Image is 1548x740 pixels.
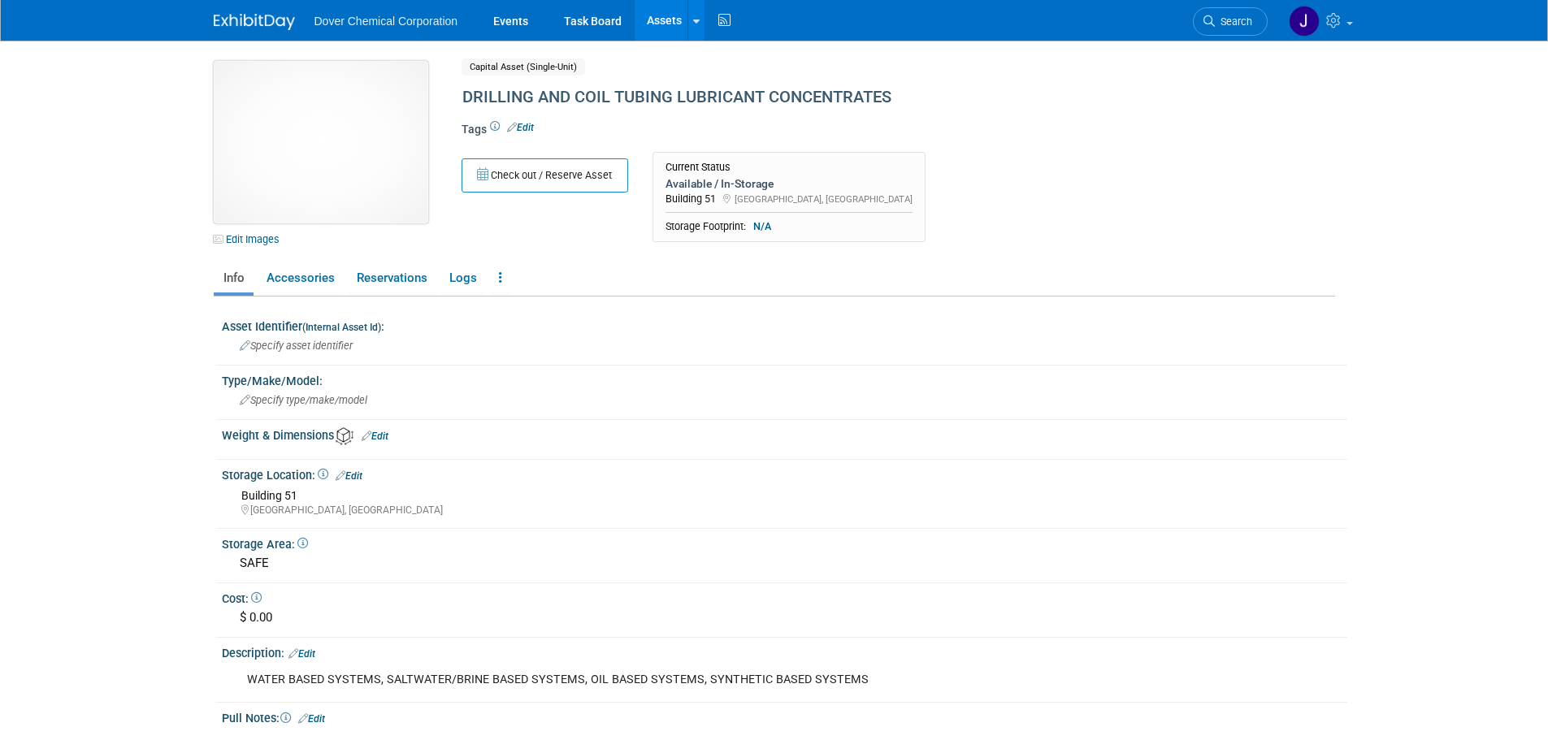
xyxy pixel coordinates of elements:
[735,193,913,205] span: [GEOGRAPHIC_DATA], [GEOGRAPHIC_DATA]
[336,427,353,445] img: Asset Weight and Dimensions
[240,340,353,352] span: Specify asset identifier
[241,489,297,502] span: Building 51
[222,538,308,551] span: Storage Area:
[234,551,1335,576] div: SAFE
[214,14,295,30] img: ExhibitDay
[214,264,254,292] a: Info
[362,431,388,442] a: Edit
[236,664,1135,696] div: WATER BASED SYSTEMS, SALTWATER/BRINE BASED SYSTEMS, OIL BASED SYSTEMS, SYNTHETIC BASED SYSTEMS
[666,161,913,174] div: Current Status
[257,264,344,292] a: Accessories
[240,394,367,406] span: Specify type/make/model
[457,83,1201,112] div: DRILLING AND COIL TUBING LUBRICANT CONCENTRATES
[347,264,436,292] a: Reservations
[1289,6,1320,37] img: Janette Murphy
[241,504,1335,517] div: [GEOGRAPHIC_DATA], [GEOGRAPHIC_DATA]
[222,369,1347,389] div: Type/Make/Model:
[222,423,1347,445] div: Weight & Dimensions
[222,586,1347,607] div: Cost:
[1193,7,1268,36] a: Search
[222,706,1347,727] div: Pull Notes:
[222,641,1347,662] div: Description:
[462,58,585,76] span: Capital Asset (Single-Unit)
[507,122,534,133] a: Edit
[462,158,628,193] button: Check out / Reserve Asset
[234,605,1335,630] div: $ 0.00
[302,322,381,333] small: (Internal Asset Id)
[666,219,913,234] div: Storage Footprint:
[298,713,325,725] a: Edit
[462,121,1201,149] div: Tags
[222,463,1347,484] div: Storage Location:
[214,229,286,249] a: Edit Images
[222,314,1347,335] div: Asset Identifier :
[336,470,362,482] a: Edit
[666,176,913,191] div: Available / In-Storage
[666,193,716,205] span: Building 51
[748,219,776,234] span: N/A
[440,264,486,292] a: Logs
[1215,15,1252,28] span: Search
[214,61,428,223] img: View Images
[314,15,458,28] span: Dover Chemical Corporation
[288,648,315,660] a: Edit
